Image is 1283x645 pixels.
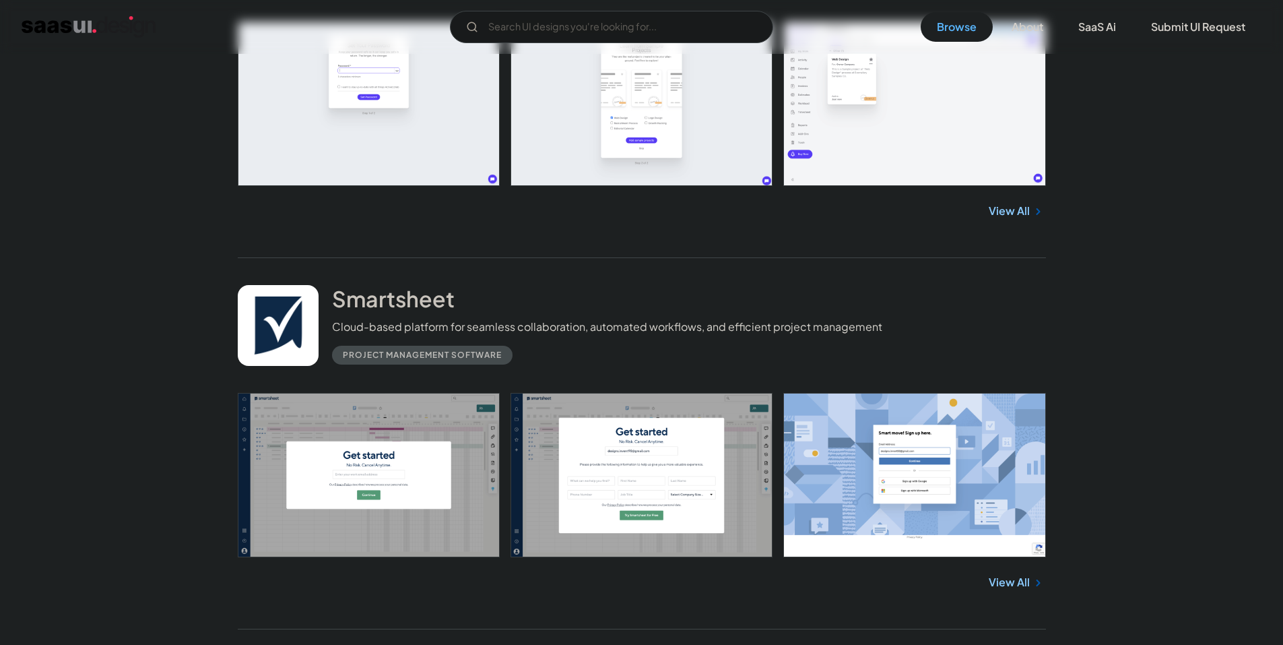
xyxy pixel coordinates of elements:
[921,12,993,42] a: Browse
[332,285,455,312] h2: Smartsheet
[450,11,773,43] input: Search UI designs you're looking for...
[332,319,882,335] div: Cloud-based platform for seamless collaboration, automated workflows, and efficient project manag...
[995,12,1059,42] a: About
[343,347,502,363] div: Project Management Software
[450,11,773,43] form: Email Form
[989,574,1030,590] a: View All
[22,16,156,38] a: home
[989,203,1030,219] a: View All
[1135,12,1261,42] a: Submit UI Request
[1062,12,1132,42] a: SaaS Ai
[332,285,455,319] a: Smartsheet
